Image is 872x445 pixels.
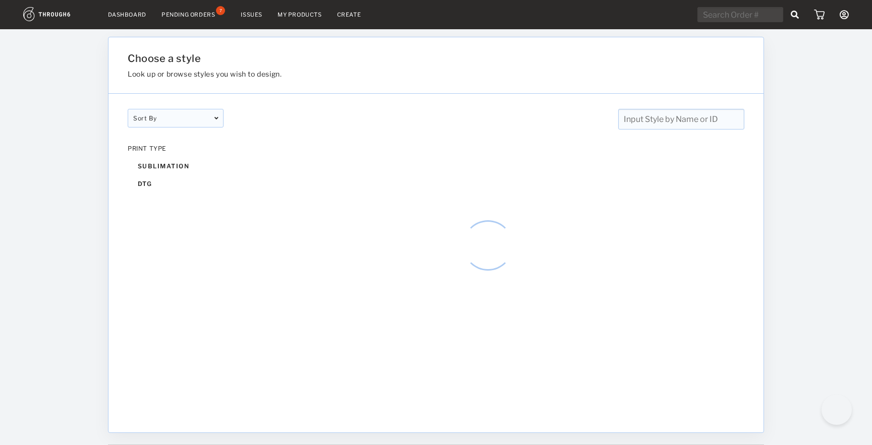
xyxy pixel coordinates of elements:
[108,11,146,18] a: Dashboard
[697,7,783,22] input: Search Order #
[128,109,224,128] div: Sort By
[128,157,224,175] div: sublimation
[161,10,226,19] a: Pending Orders7
[216,6,225,15] div: 7
[161,11,215,18] div: Pending Orders
[337,11,361,18] a: Create
[128,175,224,193] div: dtg
[618,109,744,130] input: Input Style by Name or ID
[128,52,640,65] h1: Choose a style
[241,11,262,18] a: Issues
[128,70,640,78] h3: Look up or browse styles you wish to design.
[822,395,852,425] iframe: Toggle Customer Support
[128,145,224,152] div: PRINT TYPE
[814,10,825,20] img: icon_cart.dab5cea1.svg
[278,11,322,18] a: My Products
[23,7,93,21] img: logo.1c10ca64.svg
